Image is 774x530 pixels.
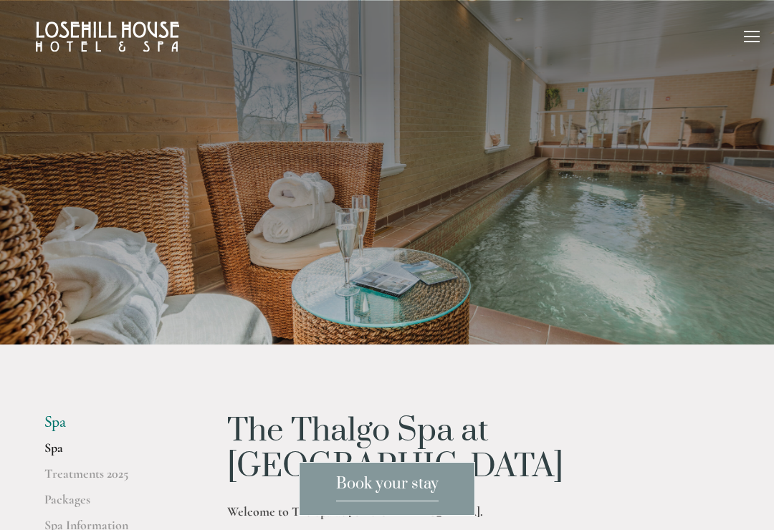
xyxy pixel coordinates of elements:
img: Losehill House [36,21,179,52]
h1: The Thalgo Spa at [GEOGRAPHIC_DATA] [227,413,730,486]
li: Spa [44,413,181,432]
a: Spa [44,440,181,466]
strong: Welcome to The Spa at [GEOGRAPHIC_DATA]. [227,503,483,519]
a: Book your stay [299,462,475,516]
span: Book your stay [336,474,439,501]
